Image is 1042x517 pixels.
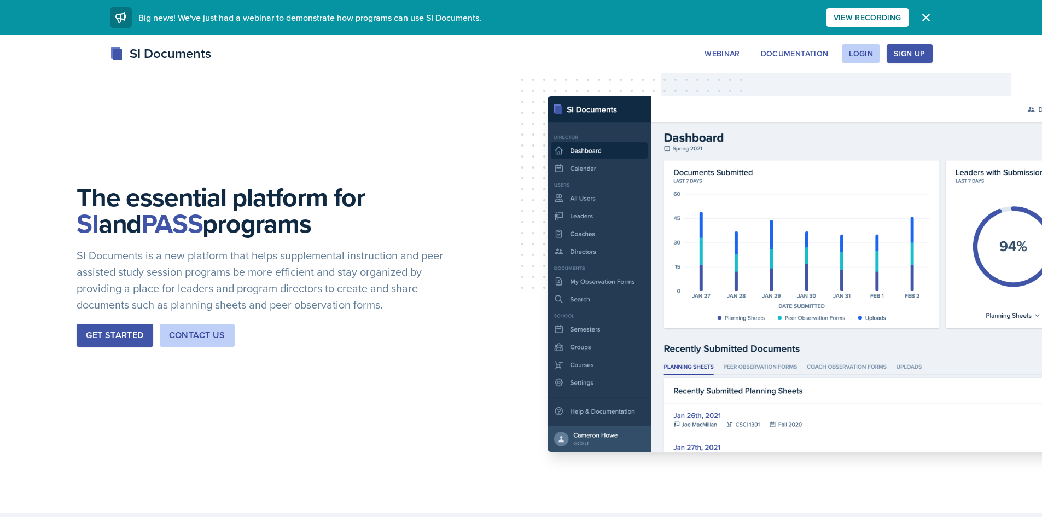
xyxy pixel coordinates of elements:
div: Login [849,49,873,58]
div: SI Documents [110,44,211,63]
div: Documentation [761,49,829,58]
button: Login [842,44,880,63]
div: View Recording [834,13,901,22]
button: Sign Up [887,44,932,63]
span: Big news! We've just had a webinar to demonstrate how programs can use SI Documents. [138,11,481,24]
button: Webinar [697,44,747,63]
button: View Recording [826,8,909,27]
button: Documentation [754,44,836,63]
div: Get Started [86,329,143,342]
div: Contact Us [169,329,225,342]
button: Get Started [77,324,153,347]
button: Contact Us [160,324,235,347]
div: Webinar [705,49,740,58]
div: Sign Up [894,49,925,58]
